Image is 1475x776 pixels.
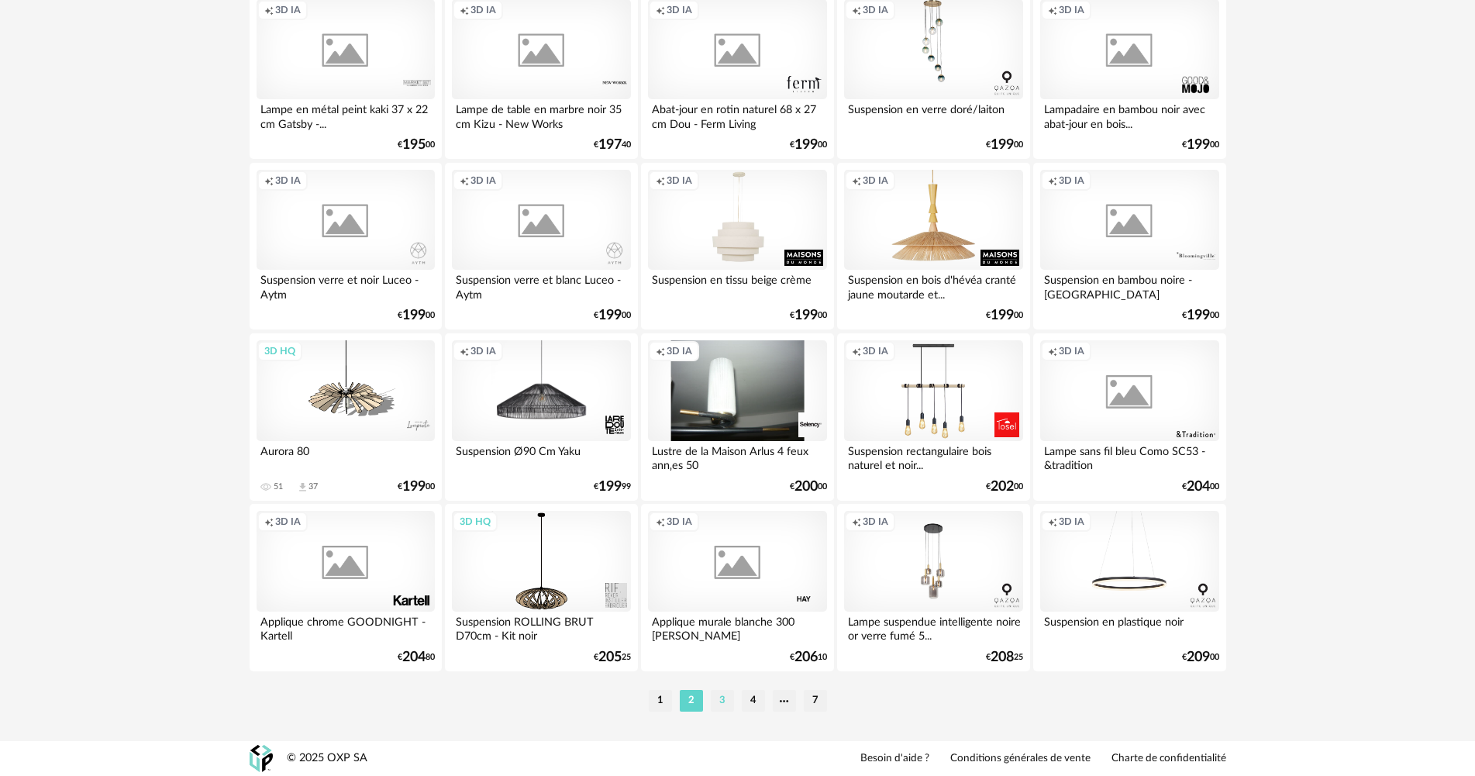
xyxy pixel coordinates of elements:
[594,310,631,321] div: € 00
[794,310,818,321] span: 199
[844,612,1022,643] div: Lampe suspendue intelligente noire or verre fumé 5...
[863,345,888,357] span: 3D IA
[863,174,888,187] span: 3D IA
[460,174,469,187] span: Creation icon
[1111,752,1226,766] a: Charte de confidentialité
[680,690,703,712] li: 2
[641,333,833,501] a: Creation icon 3D IA Lustre de la Maison Arlus 4 feux ann‚es 50 €20000
[402,652,426,663] span: 204
[274,481,283,492] div: 51
[445,163,637,330] a: Creation icon 3D IA Suspension verre et blanc Luceo - Aytm €19900
[257,99,435,130] div: Lampe en métal peint kaki 37 x 22 cm Gatsby -...
[794,652,818,663] span: 206
[790,140,827,150] div: € 00
[656,345,665,357] span: Creation icon
[844,99,1022,130] div: Suspension en verre doré/laiton
[648,612,826,643] div: Applique murale blanche 300 [PERSON_NAME]
[1048,4,1057,16] span: Creation icon
[250,745,273,772] img: OXP
[250,504,442,671] a: Creation icon 3D IA Applique chrome GOODNIGHT - Kartell €20480
[648,99,826,130] div: Abat-jour en rotin naturel 68 x 27 cm Dou - Ferm Living
[863,4,888,16] span: 3D IA
[852,4,861,16] span: Creation icon
[790,481,827,492] div: € 00
[648,270,826,301] div: Suspension en tissu beige crème
[986,310,1023,321] div: € 00
[986,140,1023,150] div: € 00
[641,163,833,330] a: Creation icon 3D IA Suspension en tissu beige crème €19900
[1040,270,1218,301] div: Suspension en bambou noire - [GEOGRAPHIC_DATA]
[837,163,1029,330] a: Creation icon 3D IA Suspension en bois d'hévéa cranté jaune moutarde et... €19900
[257,441,435,472] div: Aurora 80
[1182,140,1219,150] div: € 00
[742,690,765,712] li: 4
[991,310,1014,321] span: 199
[470,174,496,187] span: 3D IA
[1059,174,1084,187] span: 3D IA
[1048,174,1057,187] span: Creation icon
[402,481,426,492] span: 199
[1033,163,1225,330] a: Creation icon 3D IA Suspension en bambou noire - [GEOGRAPHIC_DATA] €19900
[598,481,622,492] span: 199
[1059,4,1084,16] span: 3D IA
[297,481,308,493] span: Download icon
[852,345,861,357] span: Creation icon
[445,504,637,671] a: 3D HQ Suspension ROLLING BRUT D70cm - Kit noir €20525
[852,516,861,528] span: Creation icon
[445,333,637,501] a: Creation icon 3D IA Suspension Ø90 Cm Yaku €19999
[863,516,888,528] span: 3D IA
[264,4,274,16] span: Creation icon
[470,4,496,16] span: 3D IA
[986,652,1023,663] div: € 25
[1040,612,1218,643] div: Suspension en plastique noir
[398,652,435,663] div: € 80
[844,270,1022,301] div: Suspension en bois d'hévéa cranté jaune moutarde et...
[649,690,672,712] li: 1
[991,140,1014,150] span: 199
[398,310,435,321] div: € 00
[275,174,301,187] span: 3D IA
[594,481,631,492] div: € 99
[275,516,301,528] span: 3D IA
[452,612,630,643] div: Suspension ROLLING BRUT D70cm - Kit noir
[452,441,630,472] div: Suspension Ø90 Cm Yaku
[667,4,692,16] span: 3D IA
[1182,652,1219,663] div: € 00
[460,4,469,16] span: Creation icon
[986,481,1023,492] div: € 00
[667,516,692,528] span: 3D IA
[1040,441,1218,472] div: Lampe sans fil bleu Como SC53 - &tradition
[1048,345,1057,357] span: Creation icon
[598,652,622,663] span: 205
[790,310,827,321] div: € 00
[1187,310,1210,321] span: 199
[398,481,435,492] div: € 00
[402,140,426,150] span: 195
[656,516,665,528] span: Creation icon
[794,481,818,492] span: 200
[860,752,929,766] a: Besoin d'aide ?
[950,752,1091,766] a: Conditions générales de vente
[250,333,442,501] a: 3D HQ Aurora 80 51 Download icon 37 €19900
[452,270,630,301] div: Suspension verre et blanc Luceo - Aytm
[790,652,827,663] div: € 10
[837,333,1029,501] a: Creation icon 3D IA Suspension rectangulaire bois naturel et noir... €20200
[257,341,302,361] div: 3D HQ
[1059,345,1084,357] span: 3D IA
[1033,504,1225,671] a: Creation icon 3D IA Suspension en plastique noir €20900
[656,4,665,16] span: Creation icon
[1059,516,1084,528] span: 3D IA
[852,174,861,187] span: Creation icon
[1187,481,1210,492] span: 204
[598,310,622,321] span: 199
[794,140,818,150] span: 199
[667,174,692,187] span: 3D IA
[1182,310,1219,321] div: € 00
[648,441,826,472] div: Lustre de la Maison Arlus 4 feux ann‚es 50
[1048,516,1057,528] span: Creation icon
[453,512,498,532] div: 3D HQ
[470,345,496,357] span: 3D IA
[1040,99,1218,130] div: Lampadaire en bambou noir avec abat-jour en bois...
[257,270,435,301] div: Suspension verre et noir Luceo - Aytm
[264,516,274,528] span: Creation icon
